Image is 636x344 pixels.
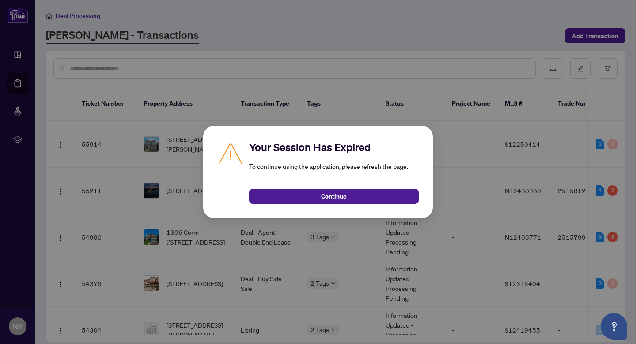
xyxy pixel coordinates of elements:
button: Continue [249,189,419,204]
div: To continue using the application, please refresh the page. [249,140,419,204]
img: Caution icon [217,140,244,167]
span: Continue [321,189,347,203]
button: Open asap [601,313,627,340]
h2: Your Session Has Expired [249,140,419,154]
